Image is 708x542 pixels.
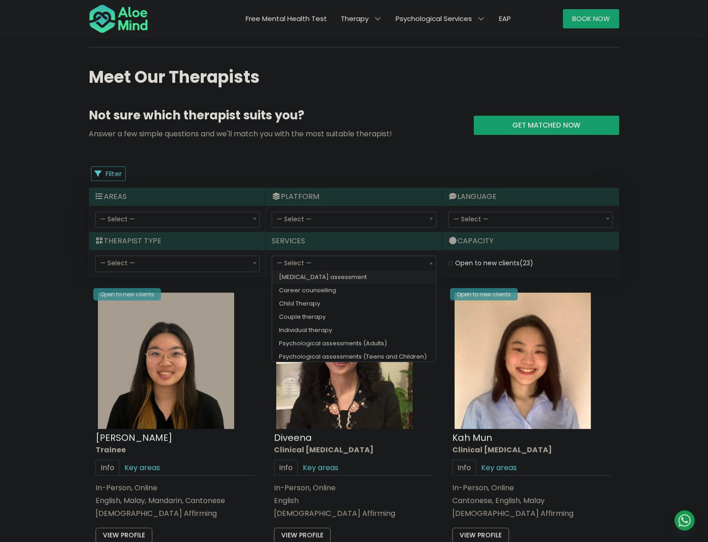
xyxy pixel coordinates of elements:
a: Info [96,460,119,476]
a: [PERSON_NAME] [96,431,172,444]
div: In-Person, Online [274,483,434,493]
div: Therapist Type [89,232,265,250]
li: Couple therapy [272,310,436,323]
div: Clinical [MEDICAL_DATA] [274,445,434,455]
li: [MEDICAL_DATA] assessment [272,270,436,284]
a: Info [452,460,476,476]
div: Open to new clients [450,288,518,301]
span: — Select — [454,215,488,224]
li: Psychological assessments (Adults) [272,337,436,350]
span: Get matched now [513,120,581,130]
label: Open to new clients [455,258,533,268]
span: Psychological Services: submenu [474,12,488,26]
div: Services [266,232,442,250]
a: Key areas [298,460,343,476]
span: Therapy: submenu [371,12,384,26]
div: [DEMOGRAPHIC_DATA] Affirming [274,508,434,519]
span: Psychological Services [396,14,485,23]
a: Get matched now [474,116,619,135]
div: In-Person, Online [452,483,612,493]
p: Answer a few simple questions and we'll match you with the most suitable therapist! [89,129,460,139]
div: [DEMOGRAPHIC_DATA] Affirming [96,508,256,519]
nav: Menu [160,9,518,28]
img: Profile – Xin Yi [98,293,234,429]
span: — Select — [277,258,311,268]
span: EAP [499,14,511,23]
h3: Not sure which therapist suits you? [89,107,460,128]
div: Trainee [96,445,256,455]
a: Kah Mun [452,431,492,444]
p: Cantonese, English, Malay [452,495,612,506]
div: Platform [266,188,442,206]
a: TherapyTherapy: submenu [334,9,389,28]
p: English, Malay, Mandarin, Cantonese [96,495,256,506]
a: Key areas [119,460,165,476]
span: Free Mental Health Test [246,14,327,23]
a: Whatsapp [675,510,695,531]
a: Book Now [563,9,619,28]
p: English [274,495,434,506]
li: Career counselling [272,284,436,297]
a: Key areas [476,460,522,476]
span: Therapy [341,14,382,23]
span: Filter [106,169,122,178]
a: Free Mental Health Test [239,9,334,28]
div: Clinical [MEDICAL_DATA] [452,445,612,455]
div: Open to new clients [93,288,161,301]
img: Kah Mun-profile-crop-300×300 [455,293,591,429]
span: — Select — [277,215,311,224]
a: Info [274,460,298,476]
li: Individual therapy [272,323,436,337]
div: Areas [89,188,265,206]
span: — Select — [100,215,135,224]
img: Aloe mind Logo [89,4,148,34]
span: — Select — [100,258,135,268]
a: EAP [492,9,518,28]
a: Diveena [274,431,312,444]
div: Capacity [443,232,619,250]
li: Child Therapy [272,297,436,310]
div: Language [443,188,619,206]
a: Psychological ServicesPsychological Services: submenu [389,9,492,28]
div: [DEMOGRAPHIC_DATA] Affirming [452,508,612,519]
span: (23) [520,258,533,268]
div: In-Person, Online [96,483,256,493]
li: Psychological assessments (Teens and Children) [272,350,436,363]
span: Book Now [572,14,610,23]
span: Meet Our Therapists [89,65,260,89]
button: Filter Listings [91,166,126,181]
